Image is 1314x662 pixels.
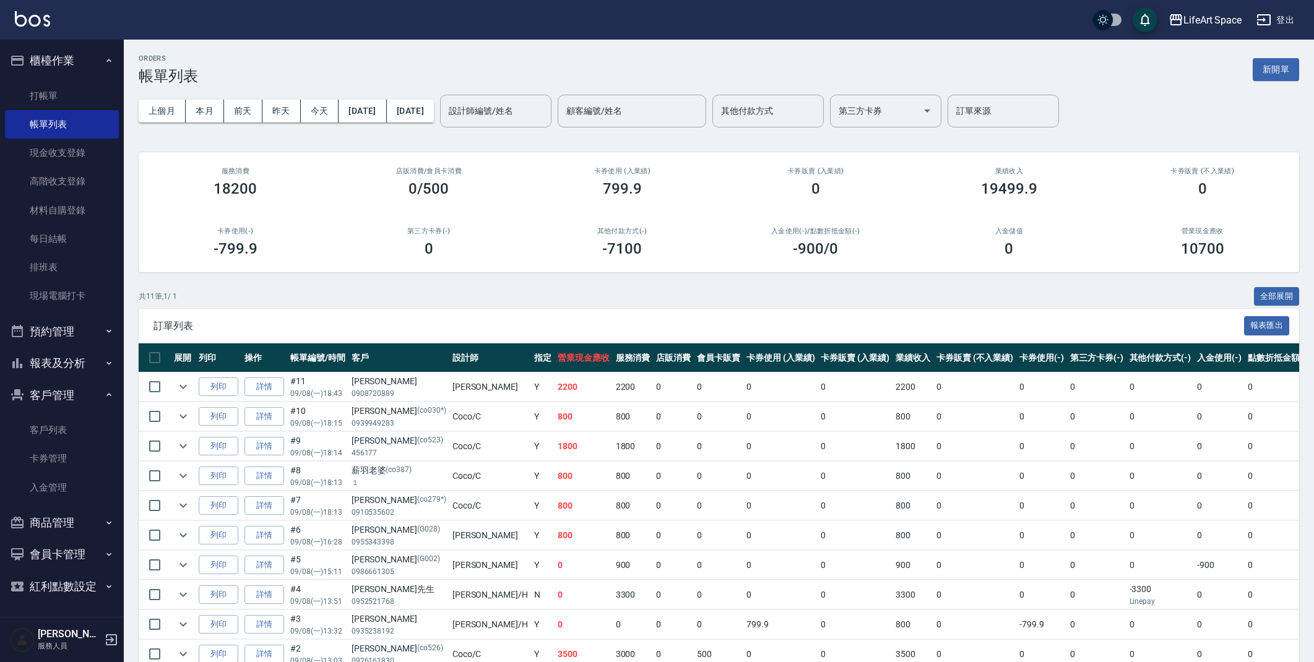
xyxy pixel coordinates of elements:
[531,580,555,609] td: N
[244,615,284,634] a: 詳情
[1244,319,1290,331] a: 報表匯出
[613,521,654,550] td: 800
[653,402,694,431] td: 0
[287,580,348,609] td: #4
[339,100,386,123] button: [DATE]
[449,432,531,461] td: Coco /C
[1244,316,1290,335] button: 報表匯出
[352,434,446,447] div: [PERSON_NAME]
[287,521,348,550] td: #6
[1245,462,1313,491] td: 0
[38,628,101,640] h5: [PERSON_NAME]
[1126,372,1195,402] td: 0
[5,45,119,77] button: 櫃檯作業
[287,372,348,402] td: #11
[174,585,192,604] button: expand row
[653,610,694,639] td: 0
[613,610,654,639] td: 0
[694,432,743,461] td: 0
[531,610,555,639] td: Y
[743,343,818,372] th: 卡券使用 (入業績)
[153,227,318,235] h2: 卡券使用(-)
[352,507,446,518] p: 0910535602
[5,507,119,539] button: 商品管理
[1067,521,1126,550] td: 0
[352,464,446,477] div: 薪羽老婆
[199,556,238,575] button: 列印
[1194,580,1245,609] td: 0
[352,405,446,418] div: [PERSON_NAME]
[290,596,345,607] p: 09/08 (一) 13:51
[386,464,412,477] p: (co387)
[1067,402,1126,431] td: 0
[531,402,555,431] td: Y
[352,477,446,488] p: １
[301,100,339,123] button: 今天
[743,462,818,491] td: 0
[139,67,198,85] h3: 帳單列表
[5,253,119,282] a: 排班表
[1133,7,1157,32] button: save
[933,343,1016,372] th: 卡券販賣 (不入業績)
[1126,432,1195,461] td: 0
[244,407,284,426] a: 詳情
[893,610,933,639] td: 800
[555,432,613,461] td: 1800
[933,610,1016,639] td: 0
[743,432,818,461] td: 0
[818,432,893,461] td: 0
[1067,580,1126,609] td: 0
[408,180,449,197] h3: 0/500
[653,372,694,402] td: 0
[290,566,345,577] p: 09/08 (一) 15:11
[811,180,820,197] h3: 0
[653,343,694,372] th: 店販消費
[613,462,654,491] td: 800
[10,627,35,652] img: Person
[1245,372,1313,402] td: 0
[893,521,933,550] td: 800
[1126,402,1195,431] td: 0
[1067,432,1126,461] td: 0
[1067,491,1126,520] td: 0
[1253,58,1299,81] button: 新開單
[694,462,743,491] td: 0
[199,526,238,545] button: 列印
[1067,343,1126,372] th: 第三方卡券(-)
[449,580,531,609] td: [PERSON_NAME] /H
[417,494,446,507] p: (co279*)
[174,556,192,574] button: expand row
[933,580,1016,609] td: 0
[449,402,531,431] td: Coco /C
[1016,551,1067,580] td: 0
[531,521,555,550] td: Y
[1016,491,1067,520] td: 0
[1016,580,1067,609] td: 0
[653,432,694,461] td: 0
[287,432,348,461] td: #9
[694,372,743,402] td: 0
[5,347,119,379] button: 報表及分析
[241,343,287,372] th: 操作
[793,240,838,257] h3: -900 /0
[449,462,531,491] td: Coco /C
[224,100,262,123] button: 前天
[818,343,893,372] th: 卡券販賣 (入業績)
[743,491,818,520] td: 0
[174,407,192,426] button: expand row
[555,610,613,639] td: 0
[352,536,446,548] p: 0955343398
[743,551,818,580] td: 0
[352,583,446,596] div: [PERSON_NAME]先生
[933,551,1016,580] td: 0
[613,402,654,431] td: 800
[1194,491,1245,520] td: 0
[1016,402,1067,431] td: 0
[613,343,654,372] th: 服務消費
[449,521,531,550] td: [PERSON_NAME]
[244,526,284,545] a: 詳情
[214,180,257,197] h3: 18200
[927,227,1091,235] h2: 入金儲值
[1194,343,1245,372] th: 入金使用(-)
[5,538,119,570] button: 會員卡管理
